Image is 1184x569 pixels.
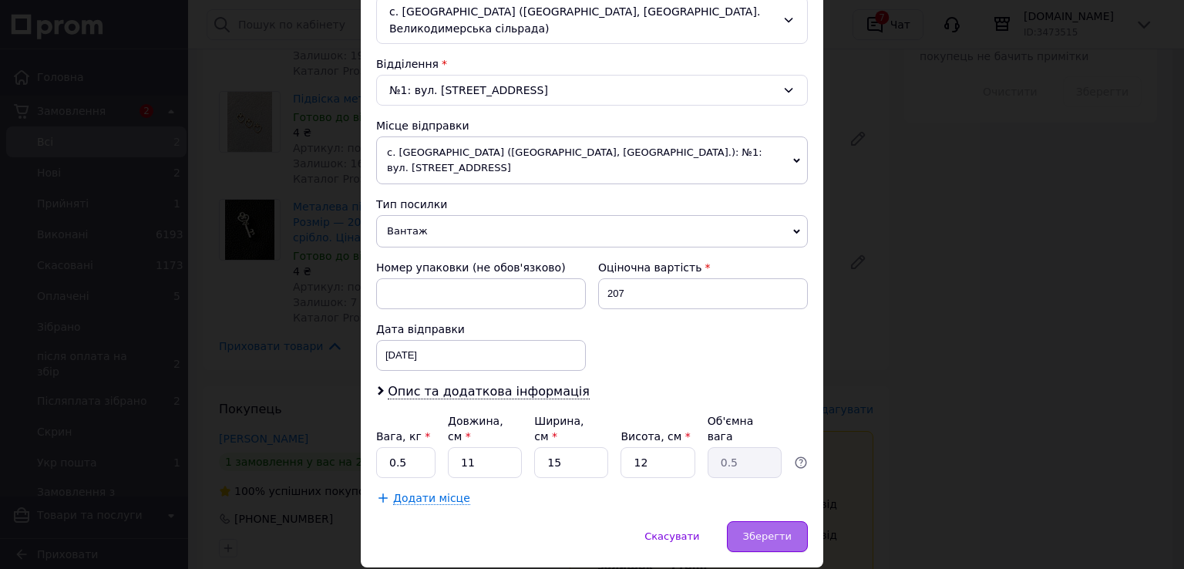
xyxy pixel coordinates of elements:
[376,430,430,443] label: Вага, кг
[376,260,586,275] div: Номер упаковки (не обов'язково)
[376,215,808,247] span: Вантаж
[376,56,808,72] div: Відділення
[708,413,782,444] div: Об'ємна вага
[598,260,808,275] div: Оціночна вартість
[376,198,447,210] span: Тип посилки
[644,530,699,542] span: Скасувати
[376,136,808,184] span: с. [GEOGRAPHIC_DATA] ([GEOGRAPHIC_DATA], [GEOGRAPHIC_DATA].): №1: вул. [STREET_ADDRESS]
[448,415,503,443] label: Довжина, см
[393,492,470,505] span: Додати місце
[743,530,792,542] span: Зберегти
[621,430,690,443] label: Висота, см
[376,322,586,337] div: Дата відправки
[388,384,590,399] span: Опис та додаткова інформація
[376,75,808,106] div: №1: вул. [STREET_ADDRESS]
[376,120,469,132] span: Місце відправки
[534,415,584,443] label: Ширина, см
